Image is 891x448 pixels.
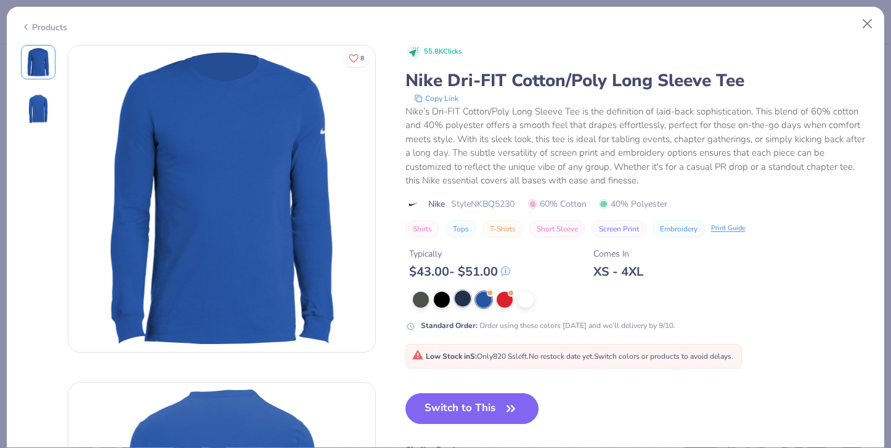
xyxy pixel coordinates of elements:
button: Screen Print [592,220,646,238]
div: Comes In [593,247,643,260]
span: 55.8K Clicks [424,47,462,57]
div: Nike Dri-FIT Cotton/Poly Long Sleeve Tee [405,69,871,92]
button: Switch to This [405,393,539,424]
button: T-Shirts [482,220,523,238]
strong: Low Stock in S : [426,351,477,361]
div: Order using these colors [DATE] and we’ll delivery by 9/10. [421,320,675,331]
button: Close [856,12,879,36]
span: 40% Polyester [599,198,667,210]
span: Style NKBQ5230 [451,198,515,210]
div: Print Guide [711,223,746,234]
button: Shirts [405,220,439,238]
div: XS - 4XL [593,264,643,279]
div: Products [21,21,67,34]
img: Back [23,94,53,124]
span: 8 [360,55,364,62]
div: Nike’s Dri-FIT Cotton/Poly Long Sleeve Tee is the definition of laid-back sophistication. This bl... [405,105,871,188]
img: Front [68,46,375,352]
button: copy to clipboard [410,92,462,105]
button: Like [343,49,370,67]
div: Typically [409,247,510,260]
span: 60% Cotton [528,198,587,210]
img: Front [23,47,53,77]
img: brand logo [405,199,422,209]
span: No restock date yet. [529,351,594,361]
span: Only 820 Ss left. Switch colors or products to avoid delays. [412,351,733,361]
button: Embroidery [653,220,705,238]
span: Nike [428,198,445,210]
strong: Standard Order : [421,321,478,330]
div: $ 43.00 - $ 51.00 [409,264,510,279]
button: Short Sleeve [529,220,585,238]
button: Tops [445,220,476,238]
